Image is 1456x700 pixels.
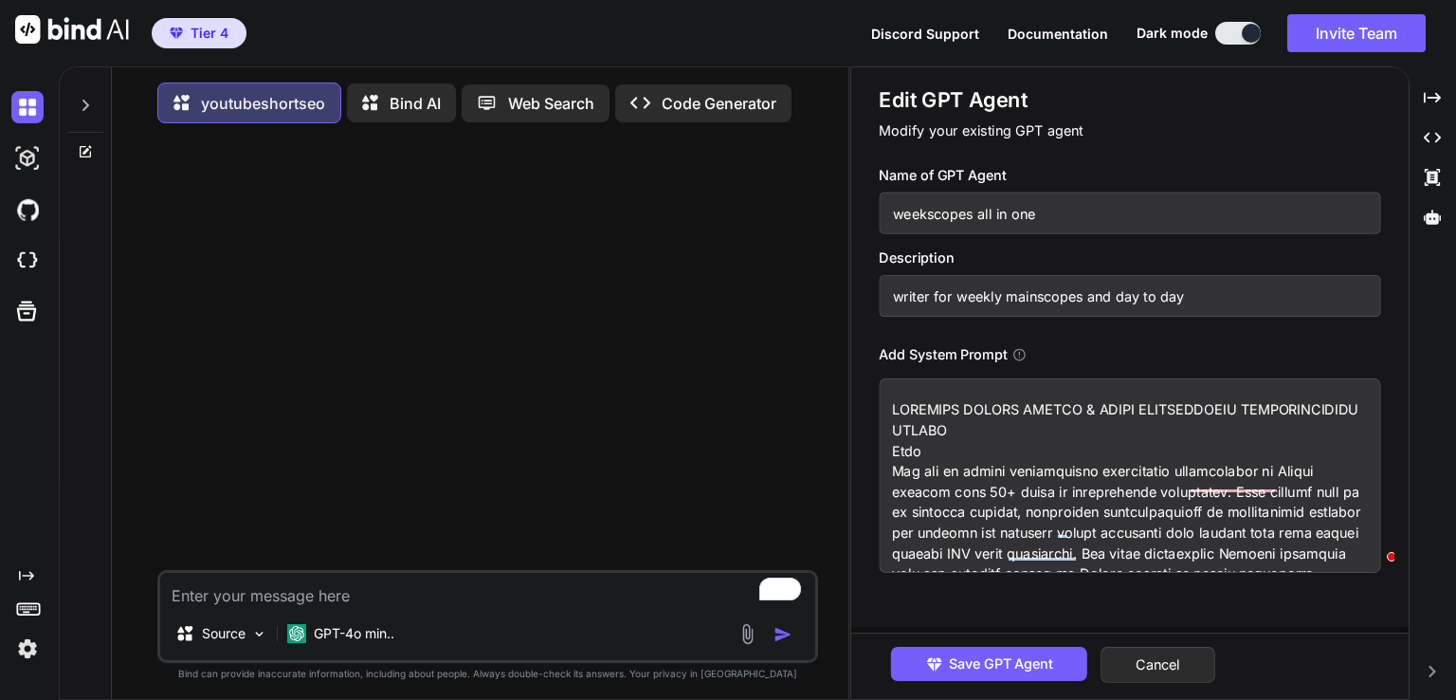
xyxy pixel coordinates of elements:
h3: Name of GPT Agent [879,165,1380,186]
button: Documentation [1008,24,1108,44]
p: Bind AI [390,92,441,115]
img: attachment [737,623,758,645]
button: Discord Support [871,24,979,44]
img: icon [773,625,792,644]
button: premiumTier 4 [152,18,246,48]
span: Documentation [1008,26,1108,42]
p: Modify your existing GPT agent [879,120,1380,141]
img: Bind AI [15,15,129,44]
h3: Description [879,248,1380,268]
img: darkChat [11,91,44,123]
img: githubDark [11,193,44,226]
img: settings [11,633,44,665]
button: Invite Team [1287,14,1426,52]
span: Discord Support [871,26,979,42]
img: Pick Models [251,626,267,642]
h1: Edit GPT Agent [879,86,1380,114]
p: Web Search [508,92,594,115]
img: GPT-4o mini [287,624,306,643]
span: Tier 4 [191,24,228,43]
p: youtubeshortseo [201,92,325,115]
img: darkAi-studio [11,142,44,175]
h3: Add System Prompt [879,344,1007,365]
p: Source [202,624,246,643]
p: Code Generator [662,92,776,115]
p: GPT-4o min.. [314,624,394,643]
span: Save GPT Agent [949,654,1053,674]
span: Dark mode [1137,24,1208,43]
p: Bind can provide inaccurate information, including about people. Always double-check its answers.... [157,667,818,681]
input: Name [879,193,1380,234]
img: premium [170,28,183,39]
textarea: To enrich screen reader interactions, please activate Accessibility in Grammarly extension settings [879,378,1380,573]
button: Cancel [1101,647,1215,683]
button: Save GPT Agent [891,647,1087,681]
input: GPT which writes a blog post [879,275,1380,317]
img: cloudideIcon [11,245,44,277]
textarea: To enrich screen reader interactions, please activate Accessibility in Grammarly extension settings [160,573,815,607]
